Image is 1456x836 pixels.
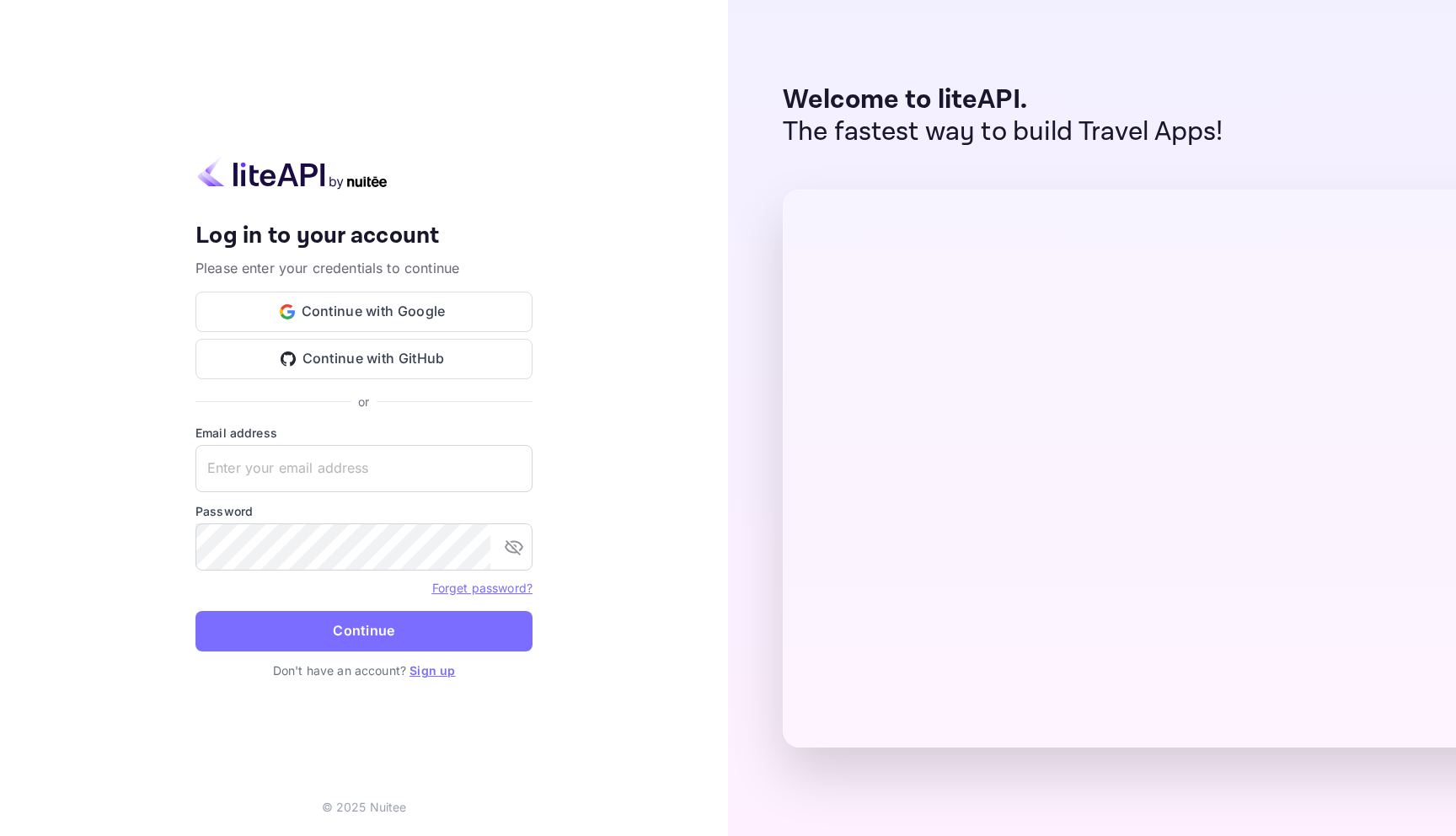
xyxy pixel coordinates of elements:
[497,530,531,564] button: toggle password visibility
[195,292,533,332] button: Continue with Google
[195,662,533,679] p: Don't have an account?
[358,393,369,410] p: or
[195,157,389,190] img: liteapi
[432,581,533,595] a: Forget password?
[195,611,533,651] button: Continue
[195,258,533,278] p: Please enter your credentials to continue
[409,663,455,678] a: Sign up
[195,424,533,442] label: Email address
[195,222,533,251] h4: Log in to your account
[195,445,533,492] input: Enter your email address
[783,116,1223,148] p: The fastest way to build Travel Apps!
[783,84,1223,116] p: Welcome to liteAPI.
[195,339,533,379] button: Continue with GitHub
[322,798,407,816] p: © 2025 Nuitee
[195,502,533,520] label: Password
[432,579,533,596] a: Forget password?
